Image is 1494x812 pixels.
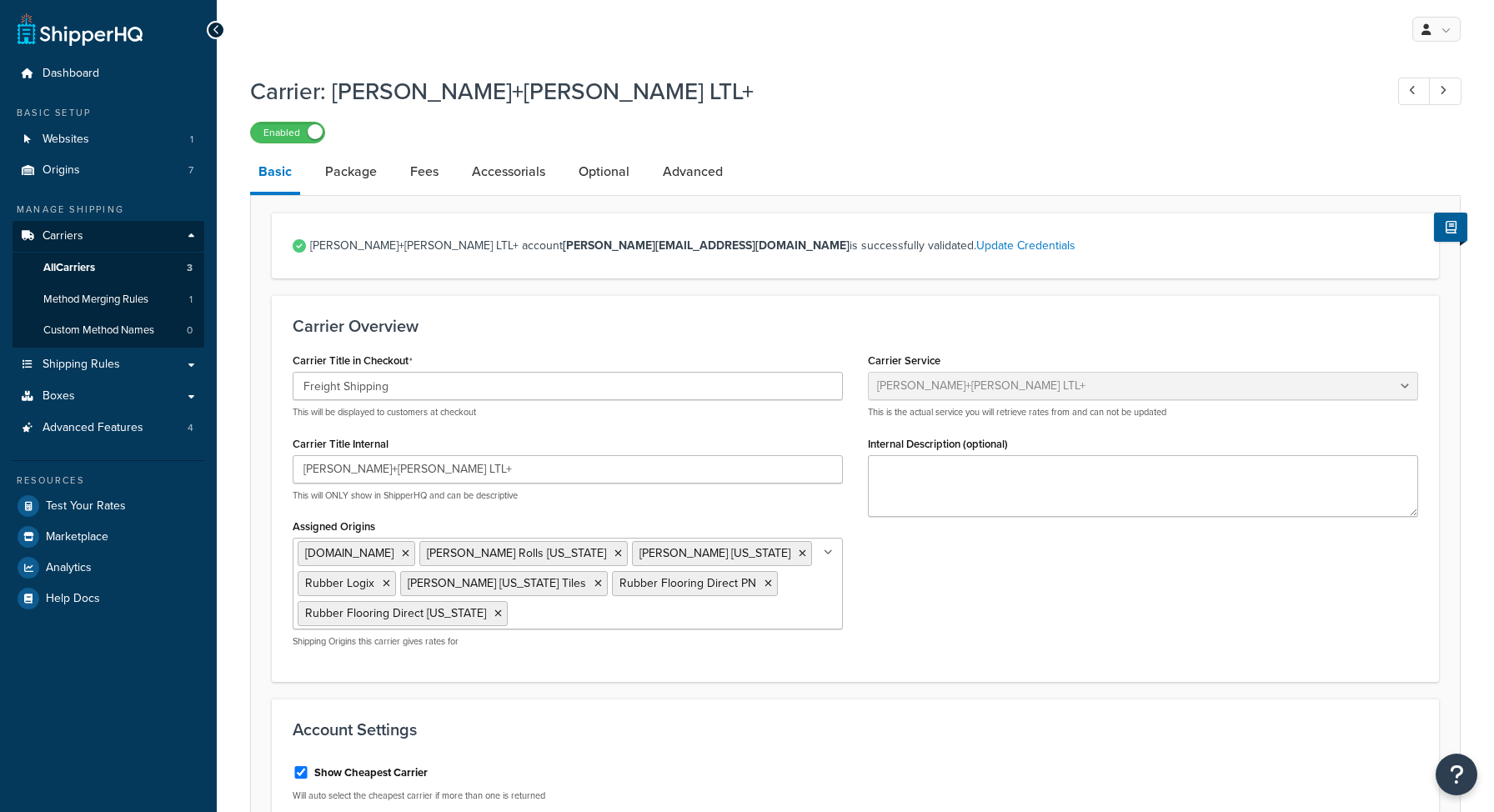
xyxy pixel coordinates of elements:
h3: Carrier Overview [293,317,1418,335]
a: Advanced [654,152,731,192]
div: Resources [13,474,204,488]
a: Update Credentials [976,237,1075,254]
span: [DOMAIN_NAME] [305,544,394,562]
label: Assigned Origins [293,520,375,533]
a: Boxes [13,381,204,412]
h3: Account Settings [293,720,1418,739]
a: Marketplace [13,522,204,552]
strong: [PERSON_NAME][EMAIL_ADDRESS][DOMAIN_NAME] [563,237,850,254]
label: Show Cheapest Carrier [314,765,428,780]
span: Help Docs [46,592,100,606]
button: Open Resource Center [1436,754,1477,795]
span: Shipping Rules [43,358,120,372]
p: Shipping Origins this carrier gives rates for [293,635,843,648]
span: Websites [43,133,89,147]
p: This will ONLY show in ShipperHQ and can be descriptive [293,489,843,502]
a: Optional [570,152,638,192]
a: Websites1 [13,124,204,155]
span: 3 [187,261,193,275]
span: Method Merging Rules [43,293,148,307]
div: Basic Setup [13,106,204,120]
li: Origins [13,155,204,186]
span: Rubber Flooring Direct [US_STATE] [305,604,486,622]
span: [PERSON_NAME] [US_STATE] [639,544,790,562]
a: Accessorials [464,152,554,192]
label: Carrier Title Internal [293,438,389,450]
span: Marketplace [46,530,108,544]
span: Origins [43,163,80,178]
p: This is the actual service you will retrieve rates from and can not be updated [868,406,1418,419]
span: 1 [189,293,193,307]
label: Carrier Title in Checkout [293,354,413,368]
li: Method Merging Rules [13,284,204,315]
span: Advanced Features [43,421,143,435]
a: Dashboard [13,58,204,89]
span: 1 [190,133,193,147]
a: Previous Record [1398,78,1431,105]
a: Help Docs [13,584,204,614]
a: Package [317,152,385,192]
span: 0 [187,323,193,338]
div: Manage Shipping [13,203,204,217]
span: Dashboard [43,67,99,81]
a: Basic [250,152,300,195]
span: 7 [188,163,193,178]
p: Will auto select the cheapest carrier if more than one is returned [293,789,843,802]
label: Carrier Service [868,354,940,367]
span: Boxes [43,389,75,403]
span: 4 [188,421,193,435]
a: Fees [402,152,447,192]
span: [PERSON_NAME]+[PERSON_NAME] LTL+ account is successfully validated. [310,234,1418,258]
a: Custom Method Names0 [13,315,204,346]
a: Advanced Features4 [13,413,204,444]
span: Rubber Flooring Direct PN [619,574,756,592]
button: Show Help Docs [1434,213,1467,242]
span: Rubber Logix [305,574,374,592]
li: Carriers [13,221,204,348]
a: Shipping Rules [13,349,204,380]
a: AllCarriers3 [13,253,204,283]
li: Advanced Features [13,413,204,444]
p: This will be displayed to customers at checkout [293,406,843,419]
h1: Carrier: [PERSON_NAME]+[PERSON_NAME] LTL+ [250,75,1367,108]
span: Custom Method Names [43,323,154,338]
a: Analytics [13,553,204,583]
li: Websites [13,124,204,155]
a: Next Record [1429,78,1461,105]
a: Carriers [13,221,204,252]
span: All Carriers [43,261,95,275]
a: Origins7 [13,155,204,186]
span: Analytics [46,561,92,575]
a: Test Your Rates [13,491,204,521]
a: Method Merging Rules1 [13,284,204,315]
span: [PERSON_NAME] Rolls [US_STATE] [427,544,606,562]
label: Enabled [251,123,324,143]
li: Custom Method Names [13,315,204,346]
span: [PERSON_NAME] [US_STATE] Tiles [408,574,586,592]
span: Test Your Rates [46,499,126,514]
label: Internal Description (optional) [868,438,1008,450]
span: Carriers [43,229,83,243]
